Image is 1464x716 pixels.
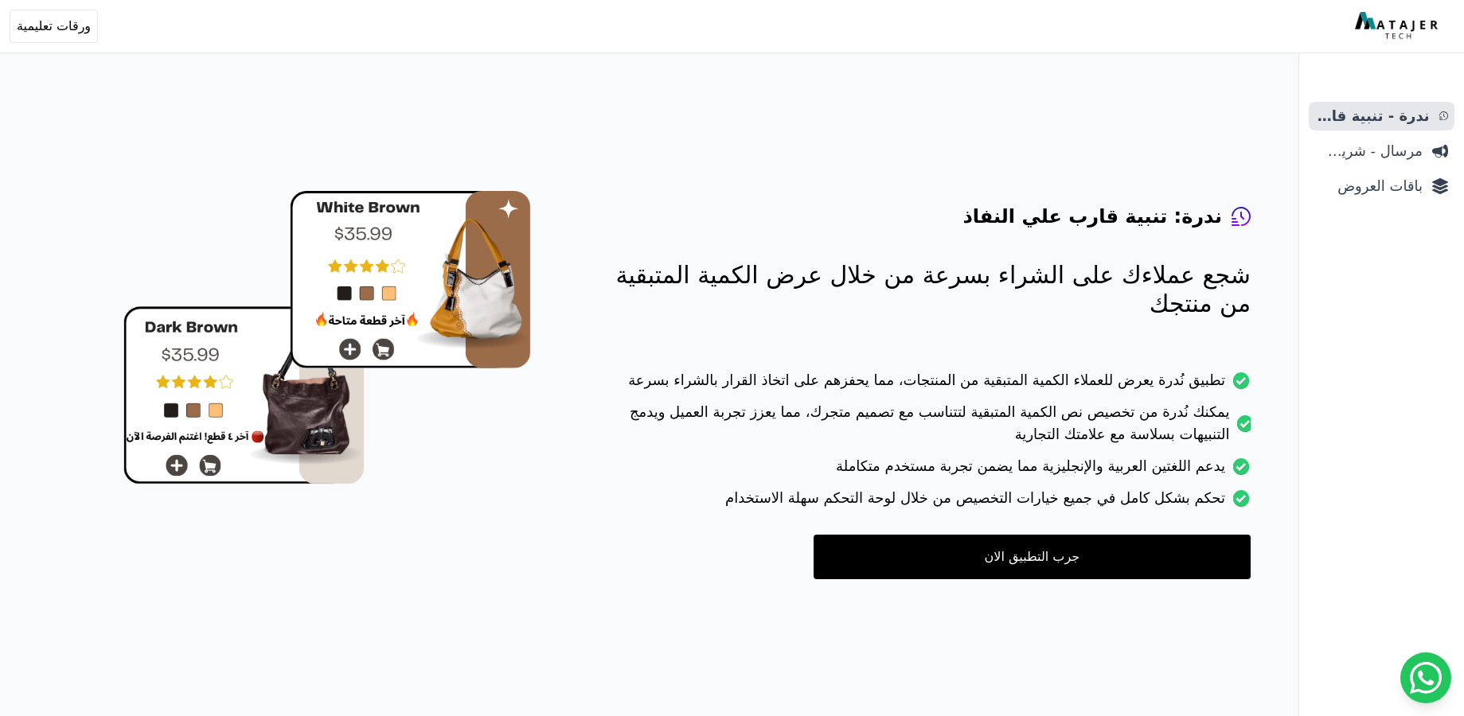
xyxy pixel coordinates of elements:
[1315,105,1430,127] span: ندرة - تنبية قارب علي النفاذ
[17,17,91,36] span: ورقات تعليمية
[962,204,1222,229] h4: ندرة: تنبية قارب علي النفاذ
[1315,175,1423,197] span: باقات العروض
[1355,12,1442,41] img: MatajerTech Logo
[595,401,1251,455] li: يمكنك نُدرة من تخصيص نص الكمية المتبقية لتتناسب مع تصميم متجرك، مما يعزز تجربة العميل ويدمج التنب...
[595,261,1251,318] p: شجع عملاءك على الشراء بسرعة من خلال عرض الكمية المتبقية من منتجك
[1315,140,1423,162] span: مرسال - شريط دعاية
[10,10,98,43] button: ورقات تعليمية
[595,455,1251,487] li: يدعم اللغتين العربية والإنجليزية مما يضمن تجربة مستخدم متكاملة
[595,369,1251,401] li: تطبيق نُدرة يعرض للعملاء الكمية المتبقية من المنتجات، مما يحفزهم على اتخاذ القرار بالشراء بسرعة
[814,535,1251,579] a: جرب التطبيق الان
[595,487,1251,519] li: تحكم بشكل كامل في جميع خيارات التخصيص من خلال لوحة التحكم سهلة الاستخدام
[123,191,531,484] img: hero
